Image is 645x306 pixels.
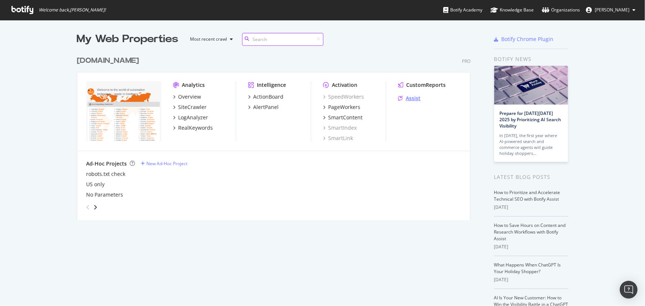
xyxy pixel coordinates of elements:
a: Prepare for [DATE][DATE] 2025 by Prioritizing AI Search Visibility [500,110,561,129]
a: CustomReports [398,81,446,89]
a: SiteCrawler [173,103,207,111]
a: robots.txt check [86,170,125,178]
div: LogAnalyzer [178,114,208,121]
div: angle-left [83,201,93,213]
div: Botify news [494,55,568,63]
div: [DATE] [494,204,568,211]
a: ActionBoard [248,93,284,101]
div: Activation [332,81,357,89]
a: [DOMAIN_NAME] [77,55,142,66]
div: Analytics [182,81,205,89]
a: RealKeywords [173,124,213,132]
div: [DATE] [494,276,568,283]
div: In [DATE], the first year where AI-powered search and commerce agents will guide holiday shoppers… [500,133,563,156]
div: PageWorkers [328,103,360,111]
img: www.IFM.com [86,81,161,141]
div: SiteCrawler [178,103,207,111]
div: [DATE] [494,244,568,250]
button: [PERSON_NAME] [580,4,641,16]
button: Most recent crawl [184,33,236,45]
div: Intelligence [257,81,286,89]
div: SmartContent [328,114,363,121]
div: Botify Academy [443,6,482,14]
div: Overview [178,93,201,101]
a: Botify Chrome Plugin [494,35,554,43]
div: grid [77,47,476,220]
div: RealKeywords [178,124,213,132]
div: Assist [406,95,421,102]
a: Assist [398,95,421,102]
span: Jack Firneno [595,7,629,13]
a: How to Prioritize and Accelerate Technical SEO with Botify Assist [494,189,560,202]
div: angle-right [93,204,98,211]
a: SmartIndex [323,124,357,132]
a: How to Save Hours on Content and Research Workflows with Botify Assist [494,222,566,242]
div: Latest Blog Posts [494,173,568,181]
a: LogAnalyzer [173,114,208,121]
div: Pro [462,58,471,64]
div: My Web Properties [77,32,179,47]
div: [DOMAIN_NAME] [77,55,139,66]
a: SpeedWorkers [323,93,364,101]
a: SmartLink [323,135,353,142]
div: Knowledge Base [490,6,534,14]
a: Overview [173,93,201,101]
a: PageWorkers [323,103,360,111]
div: Open Intercom Messenger [620,281,638,299]
div: New Ad-Hoc Project [146,160,187,167]
a: SmartContent [323,114,363,121]
div: Botify Chrome Plugin [502,35,554,43]
a: AlertPanel [248,103,279,111]
a: New Ad-Hoc Project [141,160,187,167]
div: CustomReports [406,81,446,89]
a: What Happens When ChatGPT Is Your Holiday Shopper? [494,262,561,275]
div: Ad-Hoc Projects [86,160,127,167]
div: Most recent crawl [190,37,227,41]
a: US only [86,181,105,188]
div: ActionBoard [253,93,284,101]
a: No Parameters [86,191,123,198]
img: Prepare for Black Friday 2025 by Prioritizing AI Search Visibility [494,66,568,105]
input: Search [242,33,323,46]
div: AlertPanel [253,103,279,111]
span: Welcome back, [PERSON_NAME] ! [39,7,106,13]
div: Organizations [542,6,580,14]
